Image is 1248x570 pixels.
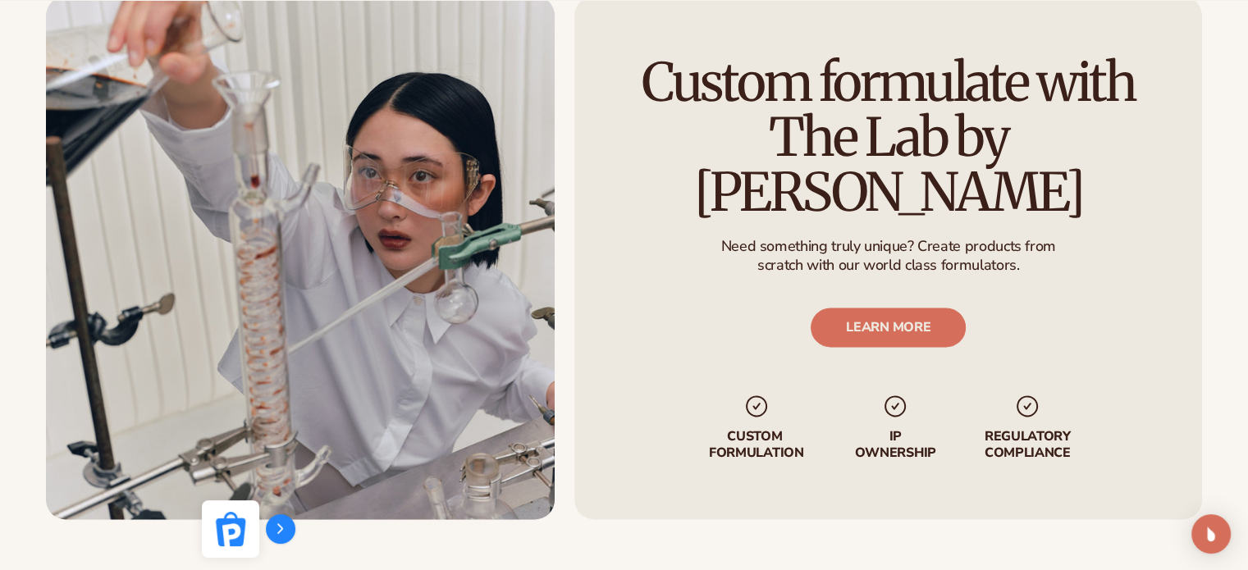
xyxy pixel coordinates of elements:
div: Open Intercom Messenger [1191,514,1231,554]
p: Custom formulation [705,429,807,460]
p: scratch with our world class formulators. [720,256,1055,275]
img: checkmark_svg [1014,393,1040,419]
p: IP Ownership [853,429,937,460]
img: checkmark_svg [882,393,908,419]
h2: Custom formulate with The Lab by [PERSON_NAME] [620,55,1156,221]
p: Need something truly unique? Create products from [720,236,1055,255]
img: checkmark_svg [743,393,769,419]
p: regulatory compliance [983,429,1072,460]
a: LEARN MORE [811,308,966,347]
